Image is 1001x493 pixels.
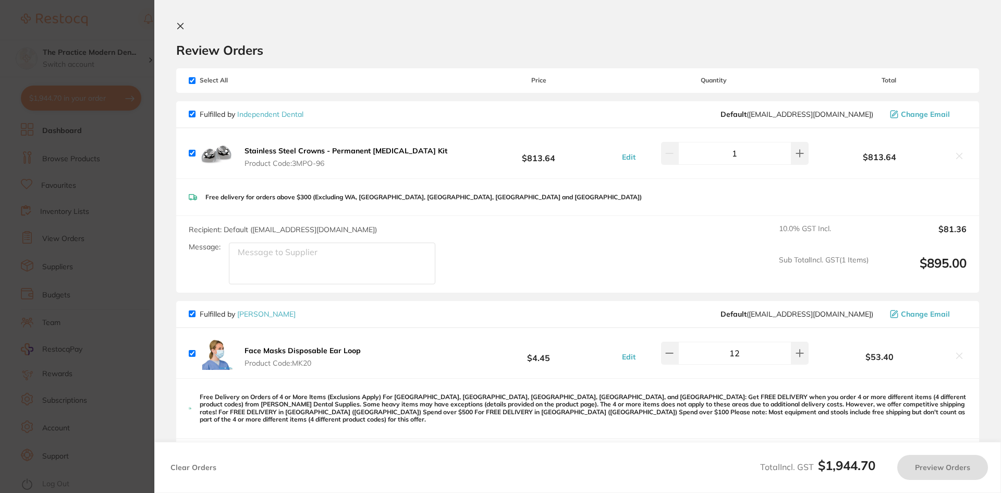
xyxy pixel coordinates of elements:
span: Change Email [901,310,950,318]
span: Sub Total Incl. GST ( 1 Items) [779,256,869,284]
output: $81.36 [877,224,967,247]
b: Stainless Steel Crowns - Permanent [MEDICAL_DATA] Kit [245,146,447,155]
button: Edit [619,352,639,362]
label: Message: [189,243,221,251]
b: Default [721,110,747,119]
b: $1,944.70 [818,458,875,473]
a: [PERSON_NAME] [237,309,296,319]
button: Edit [619,152,639,162]
span: Product Code: 3MPO-96 [245,159,447,167]
button: Stainless Steel Crowns - Permanent [MEDICAL_DATA] Kit Product Code:3MPO-96 [241,146,450,168]
b: Face Masks Disposable Ear Loop [245,346,361,355]
span: orders@independentdental.com.au [721,110,873,118]
button: Change Email [887,110,967,119]
span: 10.0 % GST Incl. [779,224,869,247]
b: $813.64 [811,152,948,162]
span: Total Incl. GST [760,462,875,472]
span: Quantity [617,77,811,84]
p: Free Delivery on Orders of 4 or More Items (Exclusions Apply) For [GEOGRAPHIC_DATA], [GEOGRAPHIC_... [200,393,967,424]
span: save@adamdental.com.au [721,310,873,318]
p: Fulfilled by [200,110,303,118]
span: Total [811,77,967,84]
p: Fulfilled by [200,310,296,318]
span: Change Email [901,110,950,118]
span: Select All [189,77,293,84]
a: Independent Dental [237,110,303,119]
b: Default [721,309,747,319]
img: MWNlbzFjMQ [200,336,233,370]
output: $895.00 [877,256,967,284]
img: aWVjOWx4NA [200,137,233,170]
span: Product Code: MK20 [245,359,361,367]
button: Clear Orders [167,455,219,480]
b: $53.40 [811,352,948,362]
h2: Review Orders [176,42,979,58]
button: Preview Orders [897,455,988,480]
b: $4.45 [461,344,616,363]
button: Change Email [887,309,967,319]
p: Free delivery for orders above $300 (Excluding WA, [GEOGRAPHIC_DATA], [GEOGRAPHIC_DATA], [GEOGRAP... [205,194,642,201]
button: Face Masks Disposable Ear Loop Product Code:MK20 [241,346,364,368]
span: Price [461,77,616,84]
b: $813.64 [461,143,616,163]
span: Recipient: Default ( [EMAIL_ADDRESS][DOMAIN_NAME] ) [189,225,377,234]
